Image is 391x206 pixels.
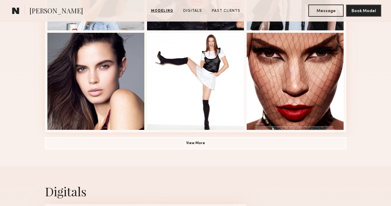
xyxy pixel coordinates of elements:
[346,5,381,17] button: Book Model
[45,137,346,149] button: View More
[346,8,381,13] a: Book Model
[45,183,346,199] div: Digitals
[149,8,176,14] a: Modeling
[181,8,204,14] a: Digitals
[308,5,344,17] button: Message
[29,6,83,17] span: [PERSON_NAME]
[209,8,243,14] a: Past Clients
